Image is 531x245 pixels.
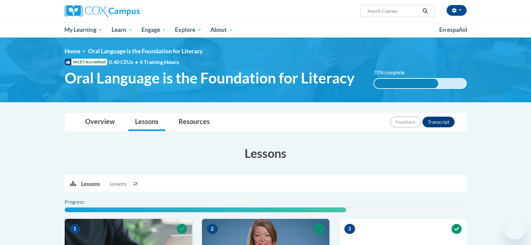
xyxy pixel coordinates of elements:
input: Search Courses [367,7,420,15]
span: Learn [112,26,133,34]
a: Lessons [128,113,165,131]
a: Home [65,48,80,55]
a: Cox Campus [65,5,192,17]
a: En español [435,23,472,37]
label: 70% complete [374,69,412,76]
button: Search [420,7,430,15]
span: Engage [141,26,167,34]
a: Engage [137,22,171,38]
div: Main menu [55,22,477,38]
button: Feedback [390,117,421,127]
button: Transcript [422,117,455,127]
span: About [210,26,233,34]
a: Explore [171,22,206,38]
a: About [206,22,238,38]
span: IACET Accredited [65,59,107,65]
div: 70% complete [374,79,438,88]
p: Lessons [81,180,100,188]
span: 3 [344,224,355,234]
span: En español [439,26,467,33]
a: My Learning [60,22,108,38]
span: Explore [175,26,202,34]
button: Account Settings [447,5,467,16]
a: Resources [172,113,216,131]
span: 2 [207,224,218,234]
iframe: Button to launch messaging window [504,218,526,240]
span: Oral Language is the Foundation for Literacy [65,69,354,87]
span: • [135,59,138,65]
span: My Learning [64,26,103,34]
a: Learn [107,22,137,38]
h3: Lessons [65,145,467,162]
span: Oral Language is the Foundation for Literacy [88,48,203,55]
span: 1 [70,224,80,234]
img: Cox Campus [65,5,140,17]
label: Progress: [65,198,103,206]
span: 0.40 CEUs [109,58,140,66]
a: Overview [78,113,122,131]
span: 4 Training Hours [140,59,179,65]
span: Lessons [110,180,127,188]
